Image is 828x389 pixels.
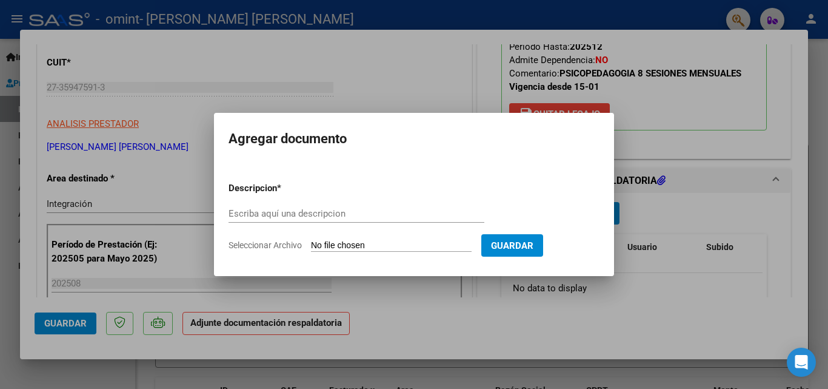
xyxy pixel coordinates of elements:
span: Seleccionar Archivo [229,240,302,250]
h2: Agregar documento [229,127,599,151]
p: Descripcion [229,181,340,195]
span: Guardar [491,240,533,251]
div: Open Intercom Messenger [787,348,816,377]
button: Guardar [481,234,543,257]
